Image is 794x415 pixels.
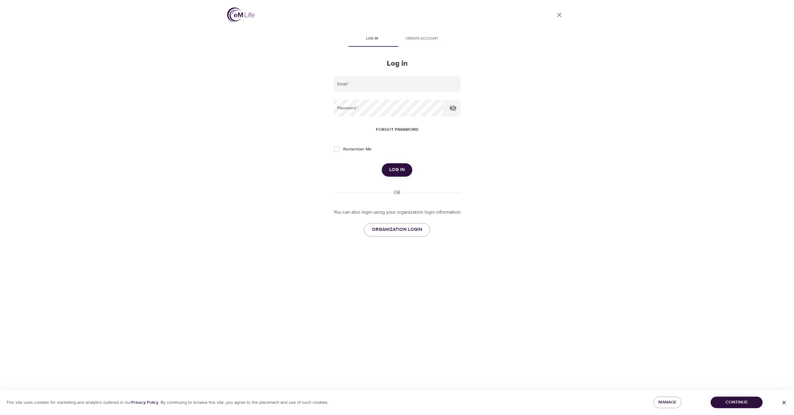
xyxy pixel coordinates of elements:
span: Create account [401,36,443,42]
div: OR [391,189,403,196]
div: disabled tabs example [334,32,460,47]
p: You can also login using your organization login information [334,209,460,216]
span: Manage [658,398,676,406]
a: close [552,7,567,22]
a: Privacy Policy [131,400,158,405]
span: Forgot password [376,126,418,134]
h2: Log in [334,59,460,68]
button: Continue [711,397,763,408]
span: Log in [389,166,405,174]
button: Log in [382,163,412,176]
span: ORGANIZATION LOGIN [372,226,422,234]
img: logo [227,7,255,22]
button: Manage [653,397,681,408]
a: ORGANIZATION LOGIN [364,223,430,236]
span: Continue [716,398,758,406]
button: Forgot password [373,124,421,136]
span: Remember Me [343,146,371,153]
span: Log in [351,36,393,42]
